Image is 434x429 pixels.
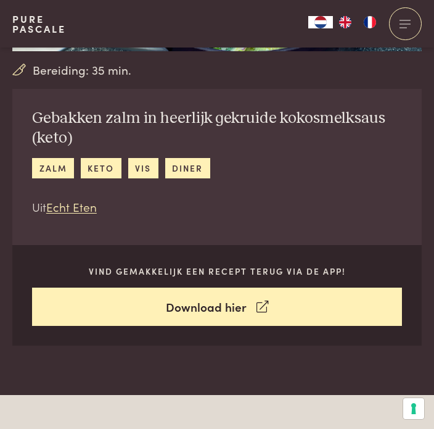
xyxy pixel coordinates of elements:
[32,109,402,148] h2: Gebakken zalm in heerlijk gekruide kokosmelksaus (keto)
[403,398,424,419] button: Uw voorkeuren voor toestemming voor trackingtechnologieën
[32,288,402,327] a: Download hier
[12,14,66,34] a: PurePascale
[165,158,210,178] a: diner
[32,198,402,216] p: Uit
[358,16,382,28] a: FR
[308,16,382,28] aside: Language selected: Nederlands
[46,198,97,215] a: Echt Eten
[308,16,333,28] div: Language
[81,158,121,178] a: keto
[333,16,382,28] ul: Language list
[308,16,333,28] a: NL
[33,61,131,79] span: Bereiding: 35 min.
[333,16,358,28] a: EN
[32,158,74,178] a: zalm
[128,158,158,178] a: vis
[32,265,402,278] p: Vind gemakkelijk een recept terug via de app!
